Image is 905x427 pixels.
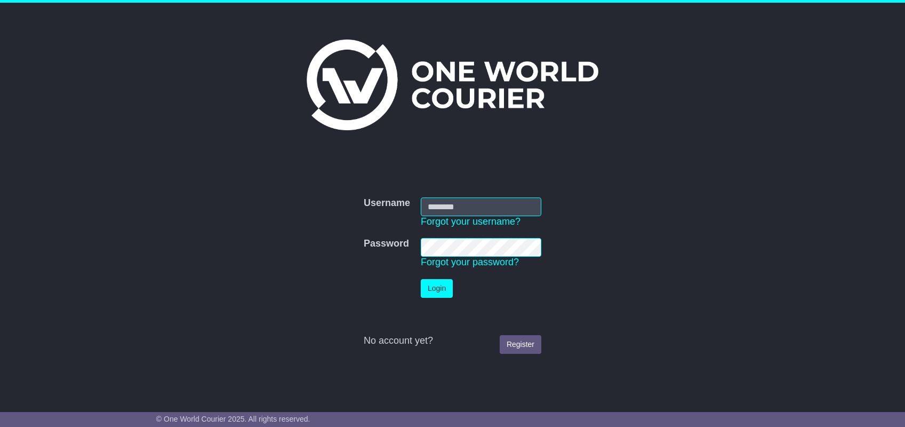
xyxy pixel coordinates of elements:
[156,415,310,423] span: © One World Courier 2025. All rights reserved.
[421,279,453,298] button: Login
[307,39,598,130] img: One World
[421,257,519,267] a: Forgot your password?
[364,197,410,209] label: Username
[500,335,541,354] a: Register
[421,216,520,227] a: Forgot your username?
[364,238,409,250] label: Password
[364,335,541,347] div: No account yet?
